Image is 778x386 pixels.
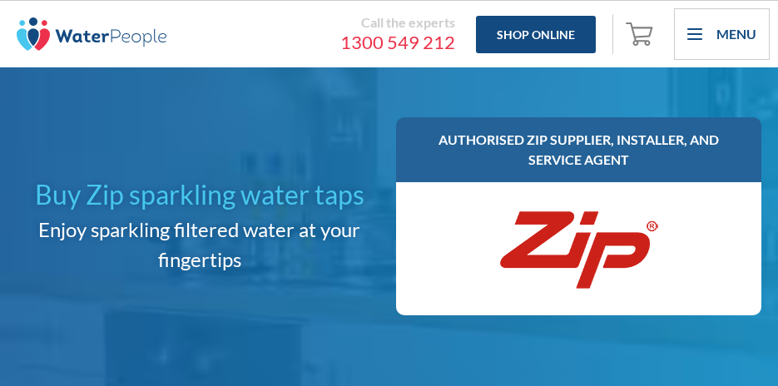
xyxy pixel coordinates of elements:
div: menu [674,8,770,60]
div: Call the experts [183,14,455,31]
a: 1300 549 212 [183,31,455,54]
h3: AUTHORISED ZIP SUPPLIER, INSTALLER, AND SERVICE AGENT [413,130,746,170]
h1: Buy Zip sparkling water taps [17,175,383,215]
h2: Enjoy sparkling filtered water at your fingertips [17,215,383,275]
img: The Water People [17,17,166,51]
img: shopping cart [626,20,657,47]
a: Shop Online [476,16,596,53]
a: Open empty cart [622,14,662,54]
div: Menu [716,24,756,44]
